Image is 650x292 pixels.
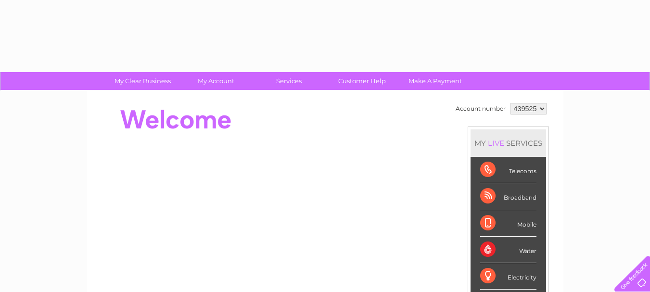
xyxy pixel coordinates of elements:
a: Services [249,72,329,90]
td: Account number [453,101,508,117]
div: Telecoms [480,157,536,183]
div: Electricity [480,263,536,290]
a: My Account [176,72,255,90]
div: Broadband [480,183,536,210]
a: My Clear Business [103,72,182,90]
div: Water [480,237,536,263]
div: LIVE [486,139,506,148]
div: MY SERVICES [471,129,546,157]
a: Customer Help [322,72,402,90]
a: Make A Payment [395,72,475,90]
div: Mobile [480,210,536,237]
